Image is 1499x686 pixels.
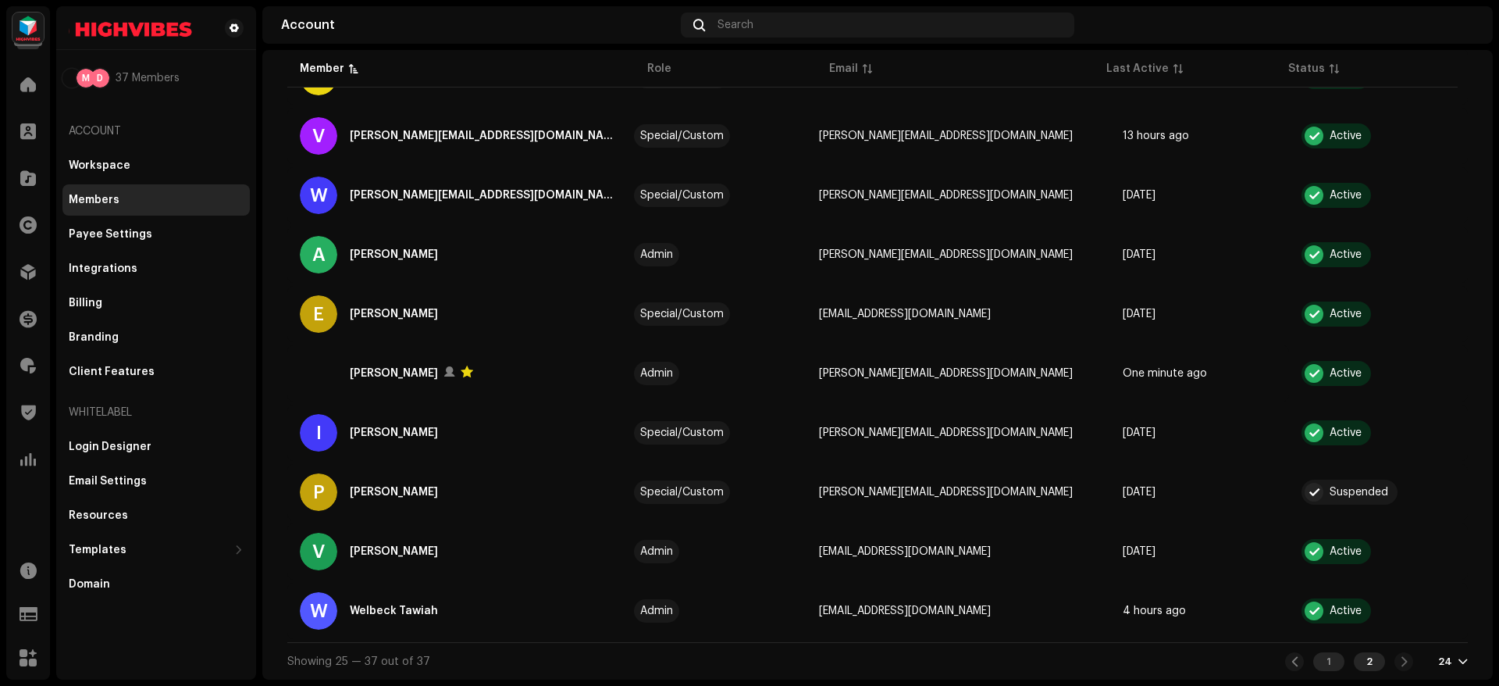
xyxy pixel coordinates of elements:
div: Admin [640,546,673,557]
div: Active [1330,130,1362,141]
div: Active [1330,368,1362,379]
span: isaac@highvibesdistro.com [819,427,1073,438]
img: 94ca2371-0b49-4ecc-bbe7-55fea9fd24fd [62,69,81,88]
div: Peter ADEOGUN [350,483,438,502]
re-m-nav-dropdown: Templates [62,534,250,566]
span: legal@highvibesdistribution.com [819,546,991,557]
div: 2 [1354,652,1385,671]
div: Special/Custom [640,190,724,201]
div: Admin [640,606,673,616]
div: ADEOGUN PAUL [350,245,438,264]
span: One month ago [1123,546,1155,557]
div: Welbeck Tawiah [350,602,438,620]
span: 3 weeks ago [1123,487,1155,498]
div: Branding [69,331,119,344]
re-m-nav-item: Members [62,184,250,216]
re-m-nav-item: Resources [62,500,250,531]
re-a-nav-header: Whitelabel [62,394,250,431]
div: W [300,177,337,214]
span: 4 hours ago [1123,606,1186,616]
div: Member [300,61,344,77]
span: humanresource@highvibesdistribution.com [819,309,991,320]
div: Active [1330,249,1362,260]
div: Domain [69,578,110,591]
span: One month ago [1123,190,1155,201]
span: 13 hours ago [1123,130,1189,141]
div: Email [829,61,858,77]
span: Special/Custom [640,309,794,320]
div: Members [69,194,119,206]
div: A [300,236,337,273]
div: Admin [640,249,673,260]
div: Integrations [69,263,137,275]
span: 3 weeks ago [1123,427,1155,438]
div: vivian@highvibesdistro.com [350,127,615,145]
span: Special/Custom [640,190,794,201]
re-m-nav-item: Billing [62,288,250,319]
div: P [300,473,337,511]
div: Suspended [1330,487,1388,498]
div: 24 [1438,656,1452,668]
span: One month ago [1123,309,1155,320]
div: Login Designer [69,441,151,453]
re-m-nav-item: Payee Settings [62,219,250,250]
div: M [77,69,95,88]
re-m-nav-item: Client Features [62,356,250,388]
span: mathias@highvibesdistribution.com [819,368,1073,379]
re-m-nav-item: Email Settings [62,466,250,497]
re-m-nav-item: Domain [62,569,250,600]
re-m-nav-item: Workspace [62,150,250,181]
span: 37 Members [116,72,180,84]
span: welbeck@highvibesdistribution.com [819,606,991,616]
div: 1 [1313,652,1344,671]
span: Admin [640,249,794,260]
img: 94ca2371-0b49-4ecc-bbe7-55fea9fd24fd [1449,13,1474,38]
div: Special/Custom [640,487,724,498]
div: Special/Custom [640,427,724,438]
span: Admin [640,546,794,557]
div: Admin [640,368,673,379]
div: Active [1330,606,1362,616]
span: Admin [640,606,794,616]
span: One minute ago [1123,368,1207,379]
div: wendy@highvibesdistribution.com [350,186,615,205]
div: I [300,414,337,452]
span: Special/Custom [640,487,794,498]
span: Search [717,19,753,31]
div: Account [281,19,675,31]
div: Resources [69,509,128,522]
span: vivian@highvibesdistro.com [819,130,1073,141]
re-m-nav-item: Branding [62,322,250,353]
div: Billing [69,297,102,309]
img: 94ca2371-0b49-4ecc-bbe7-55fea9fd24fd [300,355,337,392]
span: peter@highvibesdistro.com [819,487,1073,498]
span: Special/Custom [640,427,794,438]
div: Email Settings [69,475,147,488]
div: Last Active [1106,61,1169,77]
re-m-nav-item: Login Designer [62,431,250,463]
div: GBÒLÁHÁN ÒGÚNÀDÉ [350,364,438,383]
div: Isaac Adeogun [350,423,438,442]
span: Special/Custom [640,130,794,141]
div: E [300,295,337,333]
re-m-nav-item: Integrations [62,253,250,284]
span: paul@highvibesdistribution.com [819,249,1073,260]
div: Status [1288,61,1325,77]
span: Showing 25 — 37 out of 37 [287,656,430,667]
img: feab3aad-9b62-475c-8caf-26f15a9573ee [12,13,44,44]
span: wendy@highvibesdistribution.com [819,190,1073,201]
div: Active [1330,427,1362,438]
img: d4093022-bcd4-44a3-a5aa-2cc358ba159b [69,19,200,38]
div: W [300,592,337,630]
div: Templates [69,544,126,556]
span: 3 weeks ago [1123,249,1155,260]
div: Special/Custom [640,309,724,320]
div: Special/Custom [640,130,724,141]
div: Workspace [69,159,130,172]
div: V [300,117,337,155]
div: Esmelinda Owusu Kwakye [350,305,438,323]
div: Active [1330,546,1362,557]
div: Active [1330,309,1362,320]
div: Payee Settings [69,228,152,241]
